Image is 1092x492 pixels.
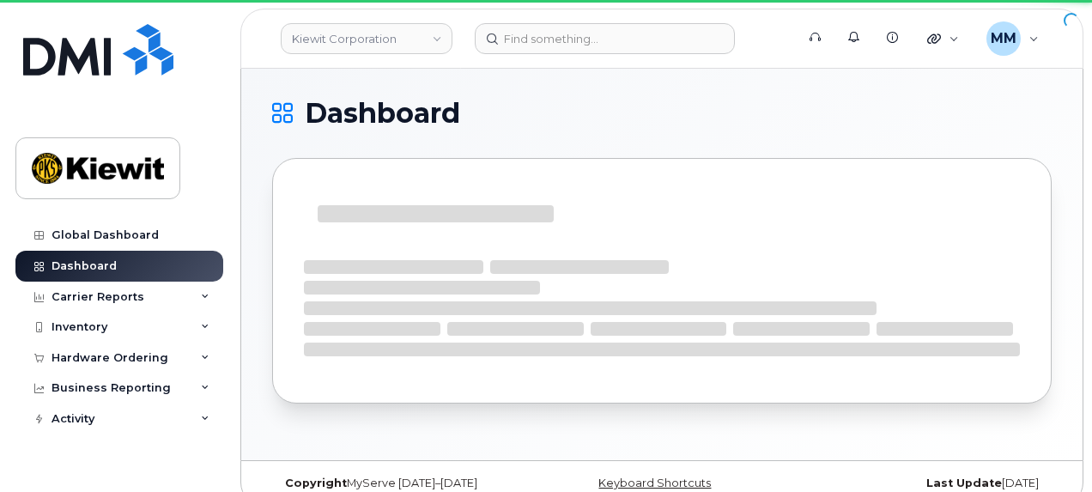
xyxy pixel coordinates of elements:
[598,477,711,489] a: Keyboard Shortcuts
[792,477,1052,490] div: [DATE]
[272,477,532,490] div: MyServe [DATE]–[DATE]
[926,477,1002,489] strong: Last Update
[305,100,460,126] span: Dashboard
[285,477,347,489] strong: Copyright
